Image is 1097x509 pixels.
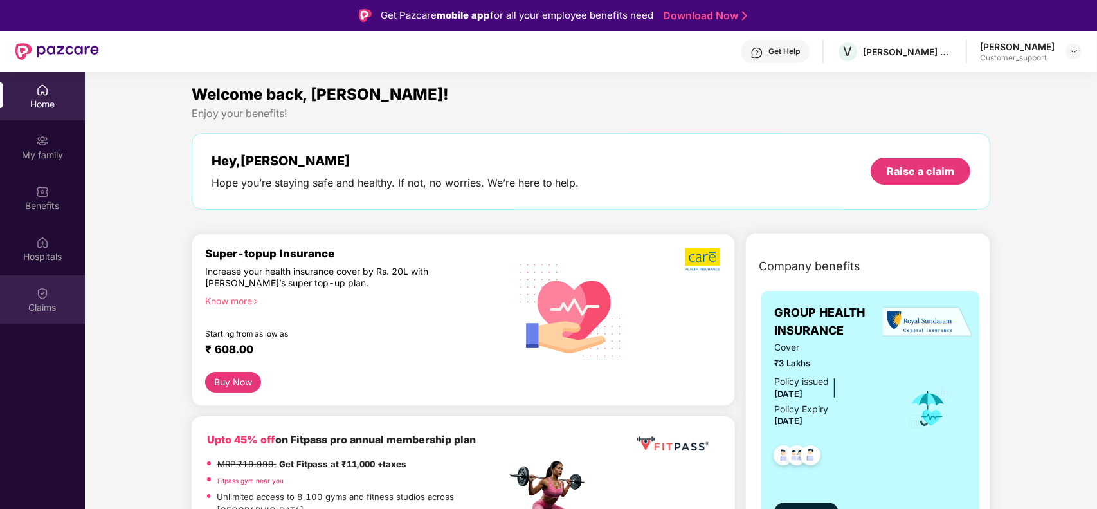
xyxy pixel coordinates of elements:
[774,304,890,340] span: GROUP HEALTH INSURANCE
[774,402,828,416] div: Policy Expiry
[663,9,743,23] a: Download Now
[36,287,49,300] img: svg+xml;base64,PHN2ZyBpZD0iQ2xhaW0iIHhtbG5zPSJodHRwOi8vd3d3LnczLm9yZy8yMDAwL3N2ZyIgd2lkdGg9IjIwIi...
[217,477,284,485] a: Fitpass gym near you
[742,9,747,23] img: Stroke
[205,372,261,393] button: Buy Now
[207,433,275,446] b: Upto 45% off
[279,459,406,469] strong: Get Fitpass at ₹11,000 +taxes
[685,247,721,272] img: b5dec4f62d2307b9de63beb79f102df3.png
[863,46,953,58] div: [PERSON_NAME] ESTATES DEVELOPERS PRIVATE LIMITED
[883,306,973,338] img: insurerLogo
[205,266,451,290] div: Increase your health insurance cover by Rs. 20L with [PERSON_NAME]’s super top-up plan.
[759,257,860,275] span: Company benefits
[980,41,1055,53] div: [PERSON_NAME]
[36,134,49,147] img: svg+xml;base64,PHN2ZyB3aWR0aD0iMjAiIGhlaWdodD0iMjAiIHZpZXdCb3g9IjAgMCAyMCAyMCIgZmlsbD0ibm9uZSIgeG...
[774,356,890,370] span: ₹3 Lakhs
[774,340,890,355] span: Cover
[381,8,653,23] div: Get Pazcare for all your employee benefits need
[509,247,632,372] img: svg+xml;base64,PHN2ZyB4bWxucz0iaHR0cDovL3d3dy53My5vcmcvMjAwMC9zdmciIHhtbG5zOnhsaW5rPSJodHRwOi8vd3...
[844,44,853,59] span: V
[437,9,490,21] strong: mobile app
[205,295,499,304] div: Know more
[774,375,829,389] div: Policy issued
[36,185,49,198] img: svg+xml;base64,PHN2ZyBpZD0iQmVuZWZpdHMiIHhtbG5zPSJodHRwOi8vd3d3LnczLm9yZy8yMDAwL3N2ZyIgd2lkdGg9Ij...
[212,176,579,190] div: Hope you’re staying safe and healthy. If not, no worries. We’re here to help.
[774,416,802,426] span: [DATE]
[192,85,449,104] span: Welcome back, [PERSON_NAME]!
[634,432,711,456] img: fppp.png
[750,46,763,59] img: svg+xml;base64,PHN2ZyBpZD0iSGVscC0zMngzMiIgeG1sbnM9Imh0dHA6Ly93d3cudzMub3JnLzIwMDAvc3ZnIiB3aWR0aD...
[781,441,813,473] img: svg+xml;base64,PHN2ZyB4bWxucz0iaHR0cDovL3d3dy53My5vcmcvMjAwMC9zdmciIHdpZHRoPSI0OC45MTUiIGhlaWdodD...
[887,164,954,178] div: Raise a claim
[205,247,507,260] div: Super-topup Insurance
[36,236,49,249] img: svg+xml;base64,PHN2ZyBpZD0iSG9zcGl0YWxzIiB4bWxucz0iaHR0cDovL3d3dy53My5vcmcvMjAwMC9zdmciIHdpZHRoPS...
[36,84,49,97] img: svg+xml;base64,PHN2ZyBpZD0iSG9tZSIgeG1sbnM9Imh0dHA6Ly93d3cudzMub3JnLzIwMDAvc3ZnIiB3aWR0aD0iMjAiIG...
[15,43,99,60] img: New Pazcare Logo
[907,387,949,430] img: icon
[774,389,802,399] span: [DATE]
[217,459,277,469] del: MRP ₹19,999,
[205,329,452,338] div: Starting from as low as
[192,107,991,120] div: Enjoy your benefits!
[768,46,800,57] div: Get Help
[795,441,826,473] img: svg+xml;base64,PHN2ZyB4bWxucz0iaHR0cDovL3d3dy53My5vcmcvMjAwMC9zdmciIHdpZHRoPSI0OC45NDMiIGhlaWdodD...
[207,433,476,446] b: on Fitpass pro annual membership plan
[252,298,259,305] span: right
[212,153,579,169] div: Hey, [PERSON_NAME]
[205,343,494,358] div: ₹ 608.00
[1069,46,1079,57] img: svg+xml;base64,PHN2ZyBpZD0iRHJvcGRvd24tMzJ4MzIiIHhtbG5zPSJodHRwOi8vd3d3LnczLm9yZy8yMDAwL3N2ZyIgd2...
[980,53,1055,63] div: Customer_support
[768,441,799,473] img: svg+xml;base64,PHN2ZyB4bWxucz0iaHR0cDovL3d3dy53My5vcmcvMjAwMC9zdmciIHdpZHRoPSI0OC45NDMiIGhlaWdodD...
[359,9,372,22] img: Logo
